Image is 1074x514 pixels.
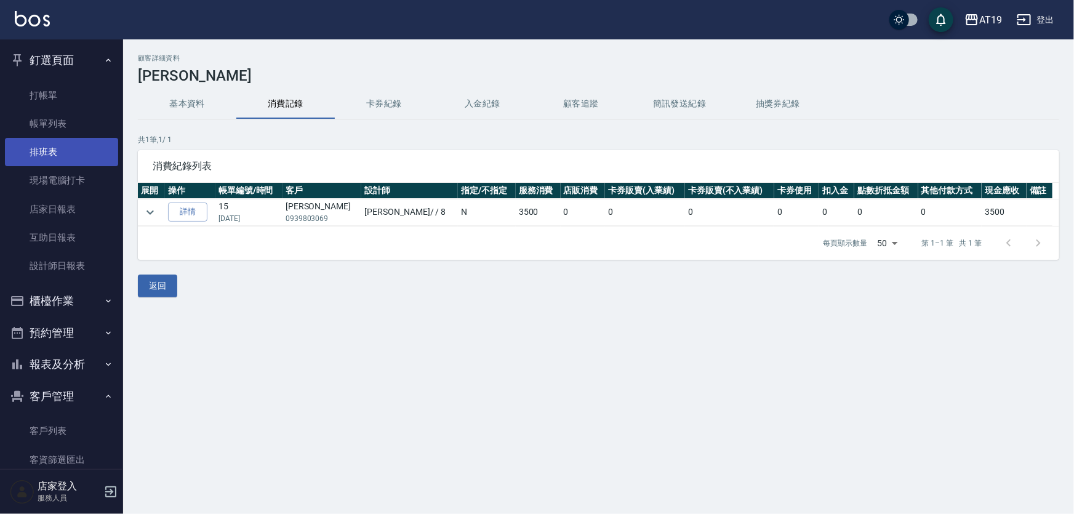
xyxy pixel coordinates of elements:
button: 返回 [138,275,177,297]
h5: 店家登入 [38,480,100,492]
th: 帳單編號/時間 [215,183,283,199]
button: expand row [141,203,159,222]
th: 卡券販賣(入業績) [605,183,685,199]
td: [PERSON_NAME] [283,199,362,226]
button: 客戶管理 [5,380,118,412]
a: 互助日報表 [5,223,118,252]
img: Person [10,480,34,504]
img: Logo [15,11,50,26]
button: 基本資料 [138,89,236,119]
td: [PERSON_NAME] / / 8 [361,199,458,226]
th: 卡券販賣(不入業績) [685,183,774,199]
td: 0 [774,199,819,226]
td: 0 [854,199,918,226]
td: 0 [561,199,606,226]
th: 現金應收 [982,183,1027,199]
th: 客戶 [283,183,362,199]
p: 第 1–1 筆 共 1 筆 [922,238,982,249]
span: 消費紀錄列表 [153,160,1044,172]
a: 現場電腦打卡 [5,166,118,195]
button: 預約管理 [5,317,118,349]
td: 0 [605,199,685,226]
button: 入金紀錄 [433,89,532,119]
button: 顧客追蹤 [532,89,630,119]
p: 每頁顯示數量 [824,238,868,249]
p: 服務人員 [38,492,100,504]
button: 釘選頁面 [5,44,118,76]
a: 打帳單 [5,81,118,110]
th: 操作 [165,183,215,199]
a: 客資篩選匯出 [5,446,118,474]
div: 50 [873,227,902,260]
a: 詳情 [168,203,207,222]
button: AT19 [960,7,1007,33]
td: 0 [819,199,854,226]
th: 服務消費 [516,183,561,199]
th: 扣入金 [819,183,854,199]
a: 設計師日報表 [5,252,118,280]
th: 設計師 [361,183,458,199]
p: 共 1 筆, 1 / 1 [138,134,1059,145]
td: N [458,199,516,226]
th: 備註 [1027,183,1052,199]
td: 3500 [516,199,561,226]
td: 0 [918,199,982,226]
th: 展開 [138,183,165,199]
a: 排班表 [5,138,118,166]
a: 店家日報表 [5,195,118,223]
td: 15 [215,199,283,226]
a: 帳單列表 [5,110,118,138]
button: 抽獎券紀錄 [729,89,827,119]
th: 點數折抵金額 [854,183,918,199]
button: 櫃檯作業 [5,285,118,317]
div: AT19 [979,12,1002,28]
th: 卡券使用 [774,183,819,199]
td: 0 [685,199,774,226]
button: save [929,7,953,32]
p: 0939803069 [286,213,359,224]
td: 3500 [982,199,1027,226]
th: 其他付款方式 [918,183,982,199]
p: [DATE] [218,213,279,224]
button: 消費記錄 [236,89,335,119]
button: 卡券紀錄 [335,89,433,119]
th: 指定/不指定 [458,183,516,199]
button: 登出 [1012,9,1059,31]
button: 簡訊發送紀錄 [630,89,729,119]
a: 客戶列表 [5,417,118,445]
th: 店販消費 [561,183,606,199]
h3: [PERSON_NAME] [138,67,1059,84]
h2: 顧客詳細資料 [138,54,1059,62]
button: 報表及分析 [5,348,118,380]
